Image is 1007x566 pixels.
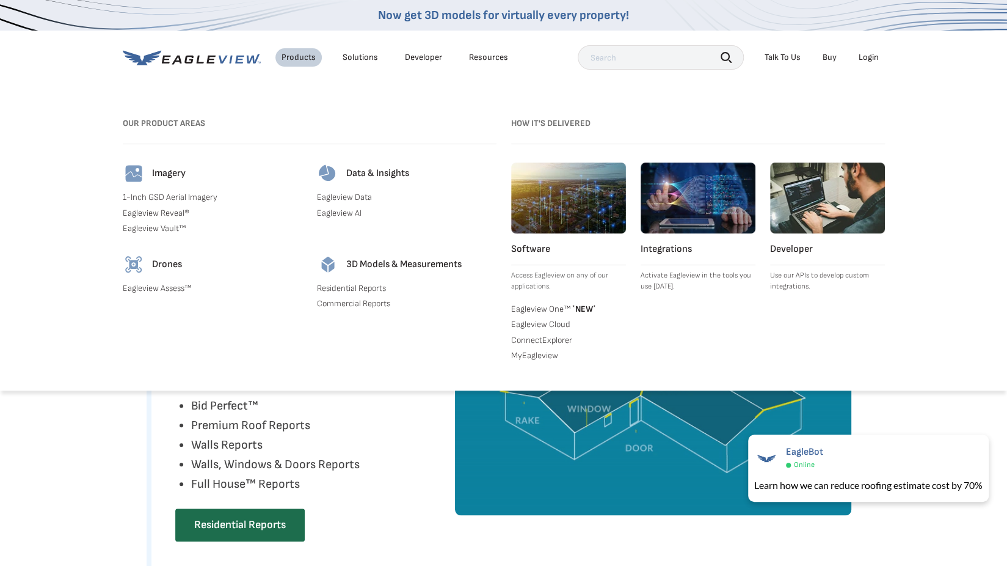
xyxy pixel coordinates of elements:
[123,223,302,234] a: Eagleview Vault™
[641,243,755,255] h4: Integrations
[794,460,815,469] span: Online
[511,350,626,361] a: MyEagleview
[191,474,360,494] li: Full House™ Reports
[282,52,316,63] div: Products
[191,396,360,416] li: Bid Perfect™
[469,52,508,63] div: Resources
[859,52,879,63] div: Login
[578,45,744,70] input: Search
[511,114,885,133] h3: How it's Delivered
[123,208,302,219] a: Eagleview Reveal®
[511,335,626,346] a: ConnectExplorer
[317,192,496,203] a: Eagleview Data
[346,167,409,180] h4: Data & Insights
[511,270,626,292] p: Access Eagleview on any of our applications.
[317,254,339,276] img: 3d-models-icon.svg
[511,243,626,255] h4: Software
[152,259,182,271] h4: Drones
[641,163,755,233] img: integrations.webp
[152,167,186,180] h4: Imagery
[641,163,755,292] a: Integrations Activate Eagleview in the tools you use [DATE].
[123,283,302,294] a: Eagleview Assess™
[511,319,626,330] a: Eagleview Cloud
[770,163,885,233] img: developer.webp
[405,52,442,63] a: Developer
[123,254,145,276] img: drones-icon.svg
[175,509,305,542] a: Residential Reports
[641,270,755,292] p: Activate Eagleview in the tools you use [DATE].
[770,243,885,255] h4: Developer
[786,446,823,458] span: EagleBot
[570,304,596,314] span: NEW
[123,192,302,203] a: 1-Inch GSD Aerial Imagery
[343,52,378,63] div: Solutions
[511,163,626,233] img: software.webp
[317,283,496,294] a: Residential Reports
[317,208,496,219] a: Eagleview AI
[754,446,779,471] img: EagleBot
[378,8,629,23] a: Now get 3D models for virtually every property!
[765,52,801,63] div: Talk To Us
[191,416,360,435] li: Premium Roof Reports
[770,163,885,292] a: Developer Use our APIs to develop custom integrations.
[823,52,837,63] a: Buy
[123,163,145,185] img: imagery-icon.svg
[123,114,496,133] h3: Our Product Areas
[346,259,462,271] h4: 3D Models & Measurements
[191,435,360,455] li: Walls Reports
[317,298,496,309] a: Commercial Reports
[317,163,339,185] img: data-icon.svg
[770,270,885,292] p: Use our APIs to develop custom integrations.
[754,478,983,493] div: Learn how we can reduce roofing estimate cost by 70%
[511,302,626,314] a: Eagleview One™ *NEW*
[191,455,360,474] li: Walls, Windows & Doors Reports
